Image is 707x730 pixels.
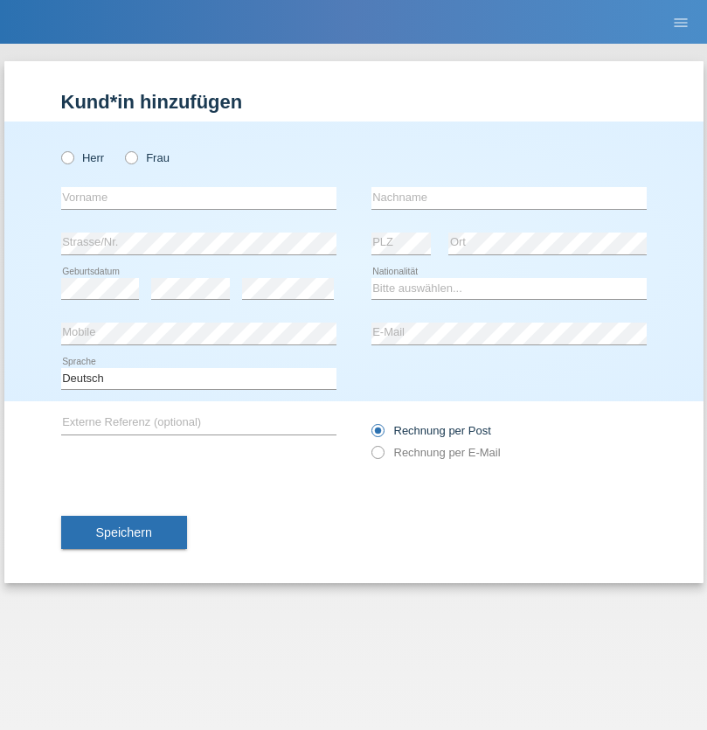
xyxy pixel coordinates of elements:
label: Rechnung per E-Mail [371,446,501,459]
button: Speichern [61,516,187,549]
input: Rechnung per Post [371,424,383,446]
label: Rechnung per Post [371,424,491,437]
a: menu [663,17,698,27]
input: Rechnung per E-Mail [371,446,383,468]
label: Frau [125,151,170,164]
span: Speichern [96,525,152,539]
i: menu [672,14,690,31]
input: Herr [61,151,73,163]
label: Herr [61,151,105,164]
h1: Kund*in hinzufügen [61,91,647,113]
input: Frau [125,151,136,163]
